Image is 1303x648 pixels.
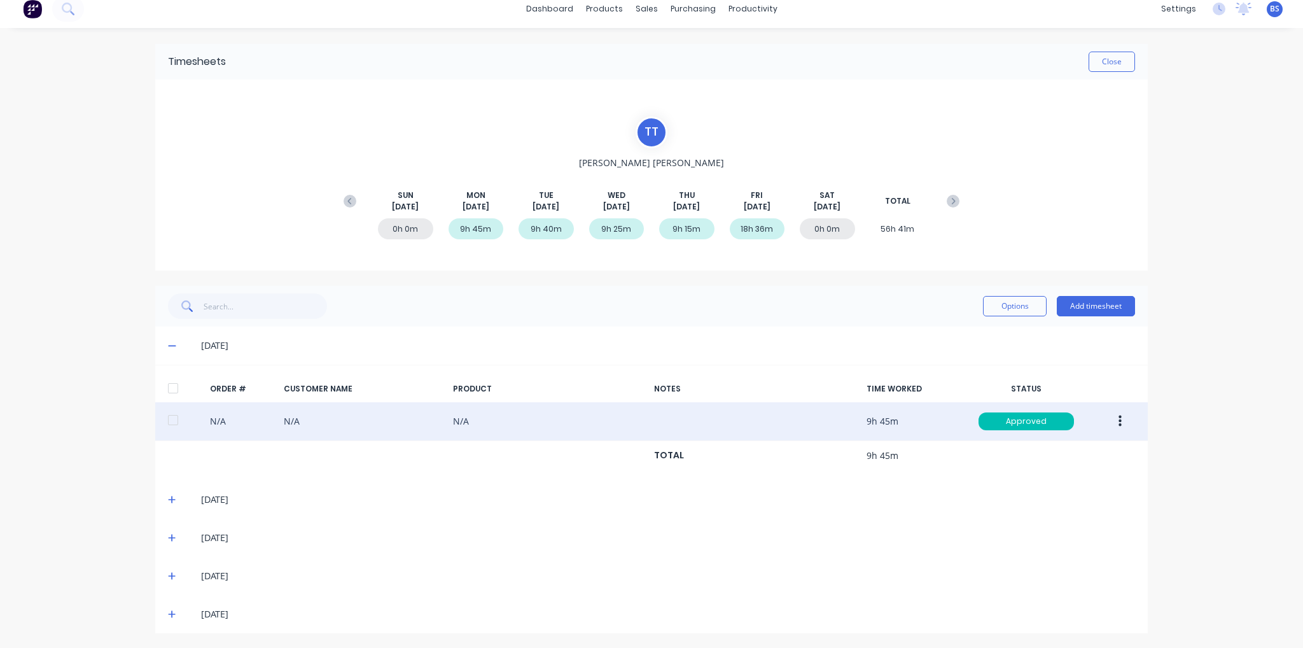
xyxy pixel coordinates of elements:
span: [DATE] [603,201,630,213]
span: TUE [539,190,554,201]
div: Timesheets [168,54,226,69]
div: 18h 36m [730,218,785,239]
div: [DATE] [201,493,1135,507]
span: BS [1270,3,1279,15]
div: STATUS [972,383,1080,395]
span: FRI [751,190,763,201]
span: [DATE] [744,201,770,213]
div: [DATE] [201,531,1135,545]
span: SAT [819,190,835,201]
div: 56h 41m [870,218,926,239]
span: [DATE] [463,201,489,213]
div: ORDER # [210,383,274,395]
button: Options [983,296,1047,316]
div: Approved [979,412,1074,430]
div: CUSTOMER NAME [284,383,443,395]
div: T T [636,116,667,148]
button: Close [1089,52,1135,72]
span: THU [679,190,695,201]
div: TIME WORKED [867,383,962,395]
div: [DATE] [201,569,1135,583]
input: Search... [204,293,328,319]
span: SUN [398,190,414,201]
div: [DATE] [201,607,1135,621]
span: [DATE] [533,201,559,213]
span: TOTAL [885,195,910,207]
span: [PERSON_NAME] [PERSON_NAME] [579,156,724,169]
button: Approved [978,412,1075,431]
span: MON [466,190,485,201]
div: 0h 0m [378,218,433,239]
div: 9h 40m [519,218,574,239]
div: NOTES [654,383,856,395]
div: 9h 45m [449,218,504,239]
span: [DATE] [814,201,840,213]
button: Add timesheet [1057,296,1135,316]
span: [DATE] [392,201,419,213]
div: [DATE] [201,339,1135,353]
div: 9h 15m [659,218,714,239]
span: WED [608,190,625,201]
span: [DATE] [673,201,700,213]
div: 9h 25m [589,218,645,239]
div: PRODUCT [453,383,644,395]
div: 0h 0m [800,218,855,239]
